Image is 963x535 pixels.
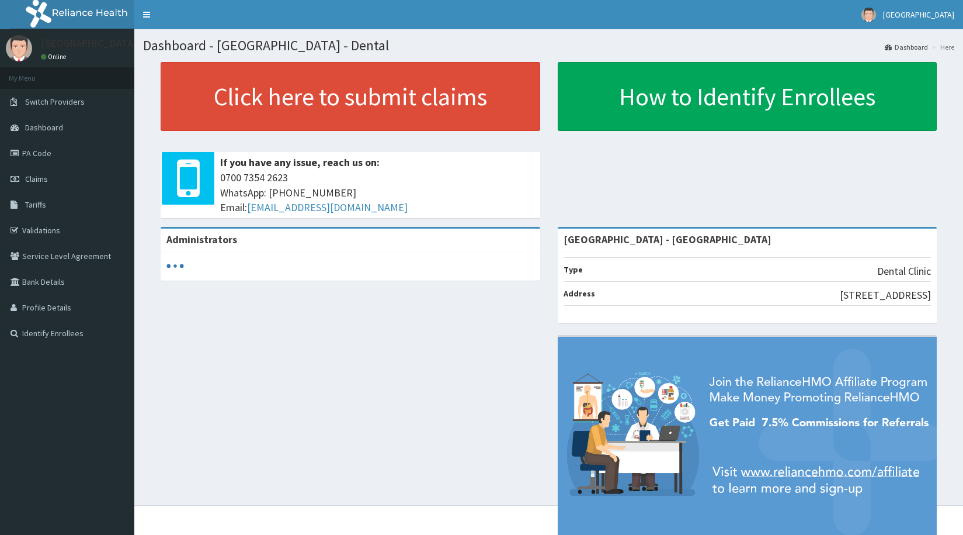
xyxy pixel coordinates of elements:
p: Dental Clinic [877,264,931,279]
b: Type [564,264,583,275]
img: User Image [6,35,32,61]
a: Click here to submit claims [161,62,540,131]
span: Claims [25,174,48,184]
span: [GEOGRAPHIC_DATA] [883,9,954,20]
a: How to Identify Enrollees [558,62,937,131]
a: [EMAIL_ADDRESS][DOMAIN_NAME] [247,201,408,214]
li: Here [929,42,954,52]
a: Online [41,53,69,61]
span: Switch Providers [25,96,85,107]
p: [STREET_ADDRESS] [840,288,931,303]
b: Address [564,288,595,299]
svg: audio-loading [166,257,184,275]
span: Dashboard [25,122,63,133]
strong: [GEOGRAPHIC_DATA] - [GEOGRAPHIC_DATA] [564,233,771,246]
a: Dashboard [885,42,928,52]
img: User Image [861,8,876,22]
b: Administrators [166,233,237,246]
span: Tariffs [25,199,46,210]
span: 0700 7354 2623 WhatsApp: [PHONE_NUMBER] Email: [220,170,534,215]
h1: Dashboard - [GEOGRAPHIC_DATA] - Dental [143,38,954,53]
p: [GEOGRAPHIC_DATA] [41,38,137,49]
b: If you have any issue, reach us on: [220,156,380,169]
